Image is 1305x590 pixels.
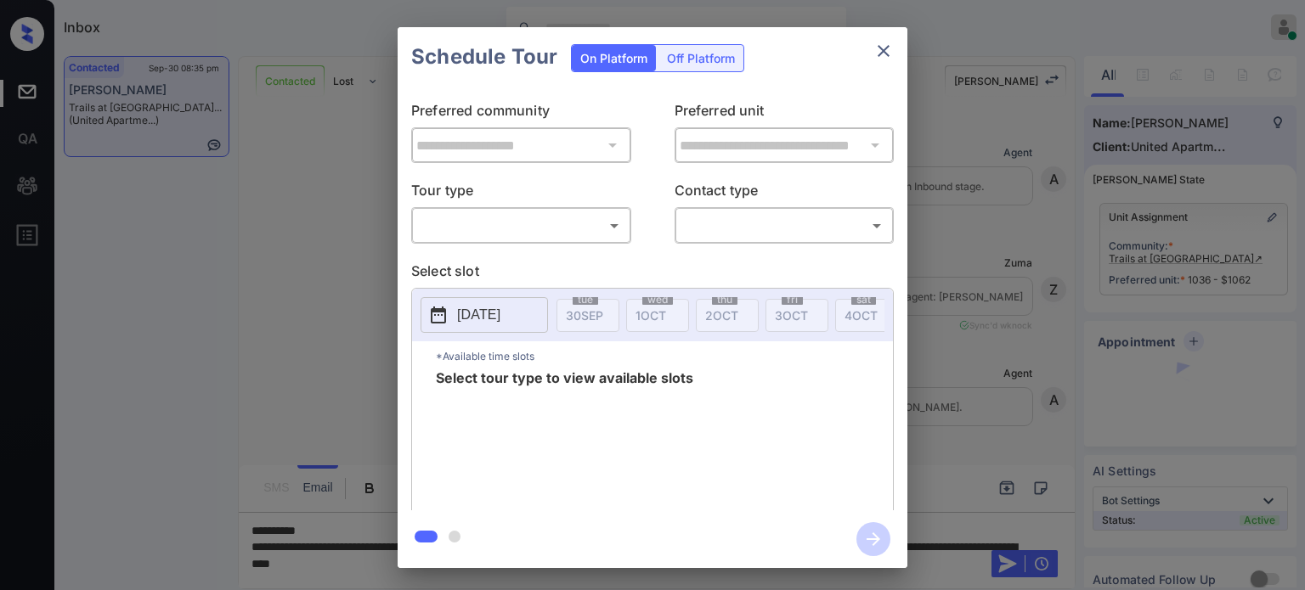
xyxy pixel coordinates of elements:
[867,34,901,68] button: close
[436,341,893,371] p: *Available time slots
[675,180,895,207] p: Contact type
[421,297,548,333] button: [DATE]
[436,371,693,507] span: Select tour type to view available slots
[398,27,571,87] h2: Schedule Tour
[572,45,656,71] div: On Platform
[457,305,500,325] p: [DATE]
[411,261,894,288] p: Select slot
[675,100,895,127] p: Preferred unit
[411,180,631,207] p: Tour type
[411,100,631,127] p: Preferred community
[658,45,743,71] div: Off Platform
